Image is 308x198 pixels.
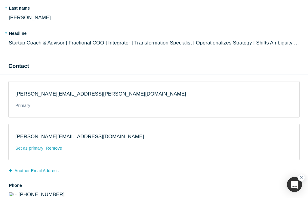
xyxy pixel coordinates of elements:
label: Phone [8,180,300,189]
div: Set as primary [15,143,44,154]
button: another Email Address [8,166,65,176]
input: Partner, CEO [8,37,300,49]
label: Last name [8,3,300,11]
div: Primary [15,100,31,111]
label: Headline [8,28,300,37]
h3: Contact [8,62,300,70]
div: Remove [46,143,62,154]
